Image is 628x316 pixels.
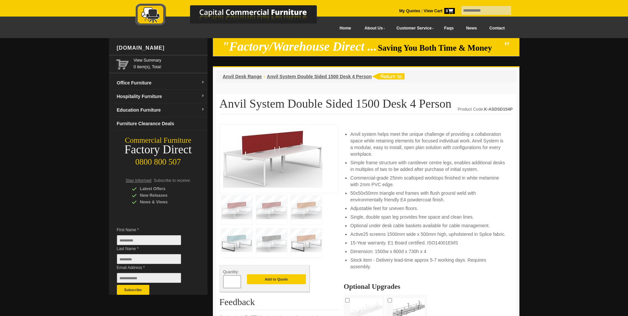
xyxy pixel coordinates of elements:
img: Capital Commercial Furniture Logo [117,3,349,27]
a: About Us [357,21,389,36]
li: Optional under desk cable baskets available for cable management. [350,222,506,229]
li: Active25 screens 1500mm wide x 500mm high, upholstered in Splice fabric. [350,231,506,237]
em: "Factory/Warehouse Direct ... [222,40,377,53]
a: Capital Commercial Furniture Logo [117,3,349,29]
em: " [503,40,510,53]
li: Commercial-grade 25mm scalloped worktops finished in white melamine with 2mm PVC edge. [350,175,506,188]
img: Anvil System Double Sided 1500 Desk 4 Person [223,128,322,188]
div: 0800 800 507 [109,154,208,167]
span: First Name * [117,227,191,233]
h2: Optional Upgrades [344,283,512,290]
span: Quantity: [223,270,239,274]
li: › [264,73,265,80]
a: Office Furnituredropdown [114,76,208,90]
a: Anvil Desk Range [223,74,262,79]
strong: K-ASDSD154P [484,107,512,112]
input: Email Address * [117,273,181,283]
img: dropdown [201,108,205,112]
a: Hospitality Furnituredropdown [114,90,208,103]
a: My Quotes [399,9,420,13]
a: Furniture Clearance Deals [114,117,208,131]
div: News & Views [132,199,195,205]
div: New Releases [132,192,195,199]
li: Stock item - Delivery lead-time approx 5-7 working days. Requires assembly. [350,257,506,270]
li: Adjustable feet for uneven floors. [350,205,506,212]
span: 0 [444,8,455,14]
span: Stay Informed [126,178,152,183]
h1: Anvil System Double Sided 1500 Desk 4 Person [219,97,513,114]
a: Customer Service [389,21,438,36]
input: Last Name * [117,254,181,264]
a: Faqs [438,21,460,36]
span: Last Name * [117,245,191,252]
img: dropdown [201,94,205,98]
a: Anvil System Double Sided 1500 Desk 4 Person [267,74,372,79]
a: Education Furnituredropdown [114,103,208,117]
button: Add to Quote [247,274,306,284]
a: View Cart0 [422,9,455,13]
li: Dimension: 1500w x 800d x 730h x 4 [350,248,506,255]
li: Single, double span leg provides free space and clean lines. [350,214,506,220]
a: News [460,21,483,36]
div: Commercial Furniture [109,136,208,145]
div: Factory Direct [109,145,208,154]
li: Anvil system helps meet the unique challenge of providing a collaboration space while retaining e... [350,131,506,157]
span: Saving You Both Time & Money [378,43,502,52]
li: 50x50x50mm triangle end frames with flush ground weld with environmentally friendly E4 powdercoat... [350,190,506,203]
span: Email Address * [117,264,191,271]
li: 15-Year warranty. E1 Board certified. ISO14001EMS [350,239,506,246]
strong: View Cart [424,9,455,13]
span: Subscribe to receive: [154,178,191,183]
a: View Summary [134,57,205,64]
img: dropdown [201,80,205,84]
h2: Feedback [219,297,339,310]
div: Latest Offers [132,185,195,192]
a: Contact [483,21,511,36]
span: 0 item(s), Total: [134,57,205,69]
img: return to [372,73,405,79]
button: Subscribe [117,285,149,295]
input: First Name * [117,235,181,245]
div: Product Code: [458,106,512,113]
div: [DOMAIN_NAME] [114,38,208,58]
li: Simple frame structure with cantilever centre legs, enables additional desks in multiples of two ... [350,159,506,173]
